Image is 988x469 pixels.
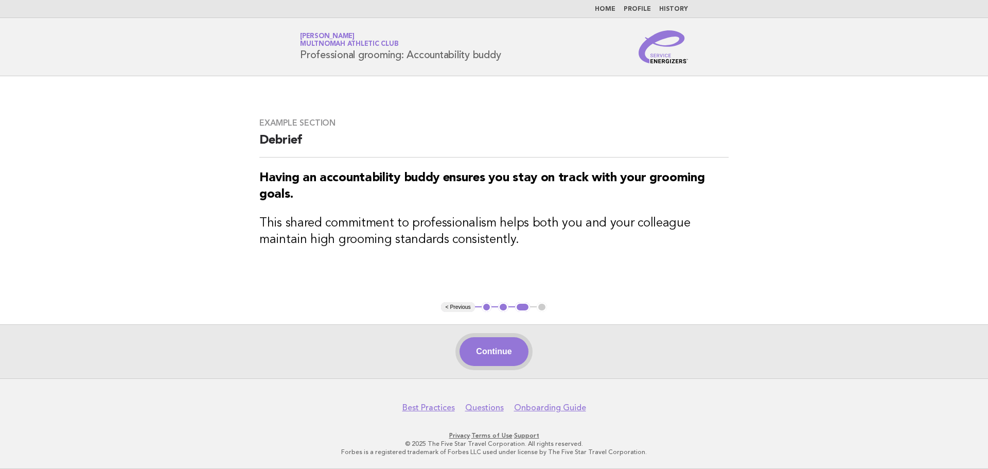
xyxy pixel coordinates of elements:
[179,440,809,448] p: © 2025 The Five Star Travel Corporation. All rights reserved.
[441,302,474,312] button: < Previous
[300,41,398,48] span: Multnomah Athletic Club
[514,432,539,439] a: Support
[624,6,651,12] a: Profile
[465,403,504,413] a: Questions
[259,132,729,158] h2: Debrief
[515,302,530,312] button: 3
[300,33,398,47] a: [PERSON_NAME]Multnomah Athletic Club
[471,432,513,439] a: Terms of Use
[179,448,809,456] p: Forbes is a registered trademark of Forbes LLC used under license by The Five Star Travel Corpora...
[300,33,501,60] h1: Professional grooming: Accountability buddy
[179,431,809,440] p: · ·
[449,432,470,439] a: Privacy
[482,302,492,312] button: 1
[595,6,615,12] a: Home
[259,118,729,128] h3: Example Section
[639,30,688,63] img: Service Energizers
[498,302,508,312] button: 2
[514,403,586,413] a: Onboarding Guide
[460,337,528,366] button: Continue
[259,215,729,248] h3: This shared commitment to professionalism helps both you and your colleague maintain high groomin...
[259,172,705,201] strong: Having an accountability buddy ensures you stay on track with your grooming goals.
[402,403,455,413] a: Best Practices
[659,6,688,12] a: History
